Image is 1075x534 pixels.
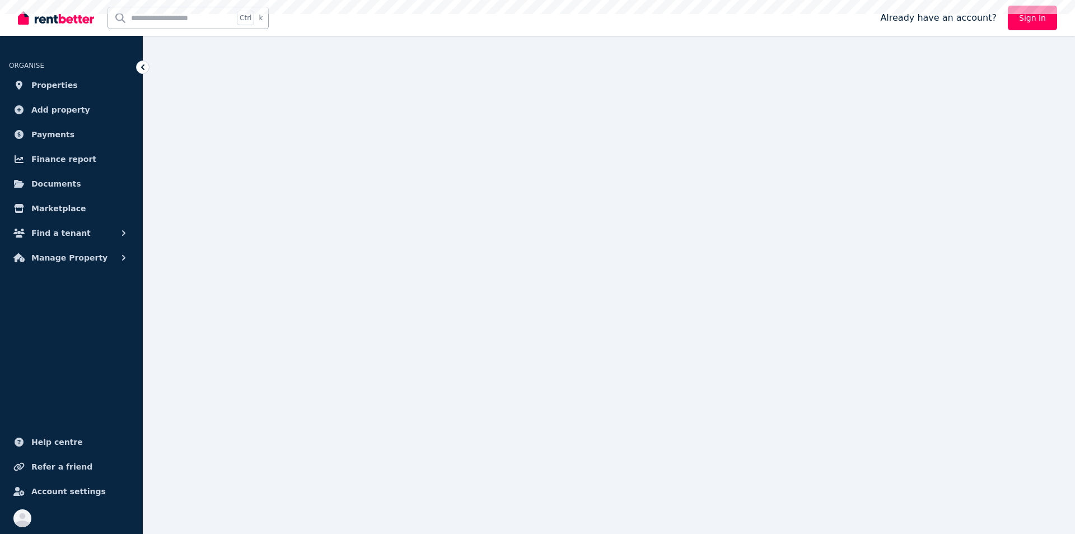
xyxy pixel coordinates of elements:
span: Properties [31,78,78,92]
a: Documents [9,173,134,195]
span: ORGANISE [9,62,44,69]
a: Refer a friend [9,456,134,478]
button: Find a tenant [9,222,134,244]
button: Manage Property [9,247,134,269]
a: Add property [9,99,134,121]
span: Refer a friend [31,460,92,473]
a: Finance report [9,148,134,170]
a: Account settings [9,480,134,503]
a: Sign In [1008,6,1057,30]
a: Help centre [9,431,134,453]
span: Marketplace [31,202,86,215]
span: Payments [31,128,74,141]
a: Payments [9,123,134,146]
span: Documents [31,177,81,191]
span: Add property [31,103,90,117]
span: k [259,13,263,22]
span: Manage Property [31,251,107,264]
span: Ctrl [237,11,254,25]
span: Account settings [31,485,106,498]
span: Finance report [31,152,96,166]
span: Already have an account? [880,11,997,25]
span: Find a tenant [31,226,91,240]
a: Properties [9,74,134,96]
a: Marketplace [9,197,134,220]
span: Help centre [31,435,83,449]
img: RentBetter [18,10,94,26]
